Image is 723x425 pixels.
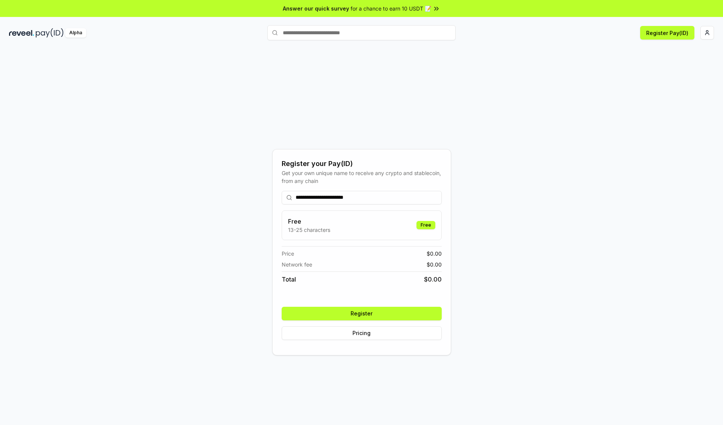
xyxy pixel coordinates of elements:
[351,5,431,12] span: for a chance to earn 10 USDT 📝
[288,226,330,234] p: 13-25 characters
[640,26,694,40] button: Register Pay(ID)
[9,28,34,38] img: reveel_dark
[36,28,64,38] img: pay_id
[282,326,442,340] button: Pricing
[282,250,294,257] span: Price
[65,28,86,38] div: Alpha
[416,221,435,229] div: Free
[424,275,442,284] span: $ 0.00
[282,260,312,268] span: Network fee
[282,158,442,169] div: Register your Pay(ID)
[427,260,442,268] span: $ 0.00
[288,217,330,226] h3: Free
[282,275,296,284] span: Total
[282,307,442,320] button: Register
[427,250,442,257] span: $ 0.00
[283,5,349,12] span: Answer our quick survey
[282,169,442,185] div: Get your own unique name to receive any crypto and stablecoin, from any chain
